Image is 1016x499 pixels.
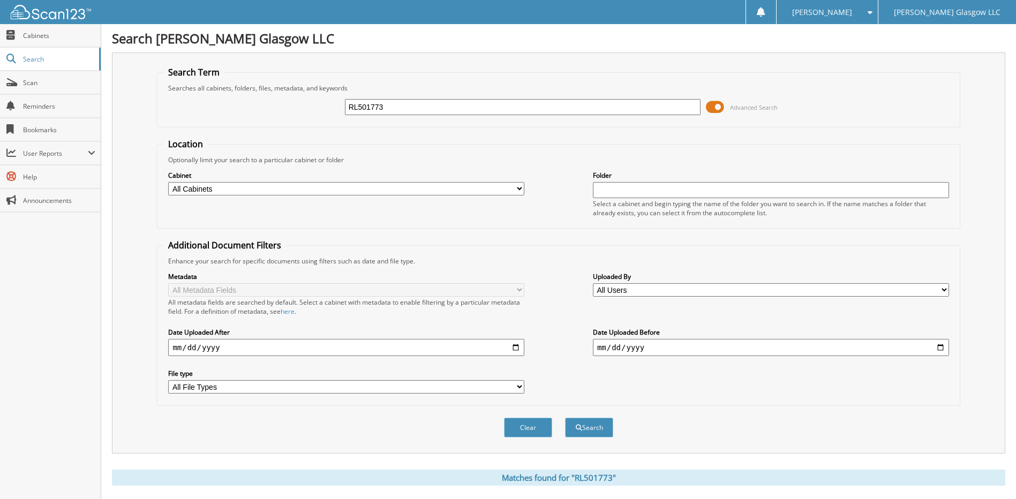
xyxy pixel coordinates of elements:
[163,66,225,78] legend: Search Term
[163,256,954,266] div: Enhance your search for specific documents using filters such as date and file type.
[593,328,949,337] label: Date Uploaded Before
[23,125,95,134] span: Bookmarks
[281,307,295,316] a: here
[168,369,524,378] label: File type
[23,149,88,158] span: User Reports
[23,31,95,40] span: Cabinets
[163,84,954,93] div: Searches all cabinets, folders, files, metadata, and keywords
[730,103,778,111] span: Advanced Search
[168,171,524,180] label: Cabinet
[593,171,949,180] label: Folder
[593,339,949,356] input: end
[23,102,95,111] span: Reminders
[168,272,524,281] label: Metadata
[163,138,208,150] legend: Location
[504,418,552,437] button: Clear
[168,298,524,316] div: All metadata fields are searched by default. Select a cabinet with metadata to enable filtering b...
[11,5,91,19] img: scan123-logo-white.svg
[112,470,1005,486] div: Matches found for "RL501773"
[23,172,95,182] span: Help
[565,418,613,437] button: Search
[23,55,94,64] span: Search
[792,9,852,16] span: [PERSON_NAME]
[593,272,949,281] label: Uploaded By
[163,239,287,251] legend: Additional Document Filters
[593,199,949,217] div: Select a cabinet and begin typing the name of the folder you want to search in. If the name match...
[163,155,954,164] div: Optionally limit your search to a particular cabinet or folder
[23,78,95,87] span: Scan
[112,29,1005,47] h1: Search [PERSON_NAME] Glasgow LLC
[23,196,95,205] span: Announcements
[168,328,524,337] label: Date Uploaded After
[168,339,524,356] input: start
[894,9,1000,16] span: [PERSON_NAME] Glasgow LLC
